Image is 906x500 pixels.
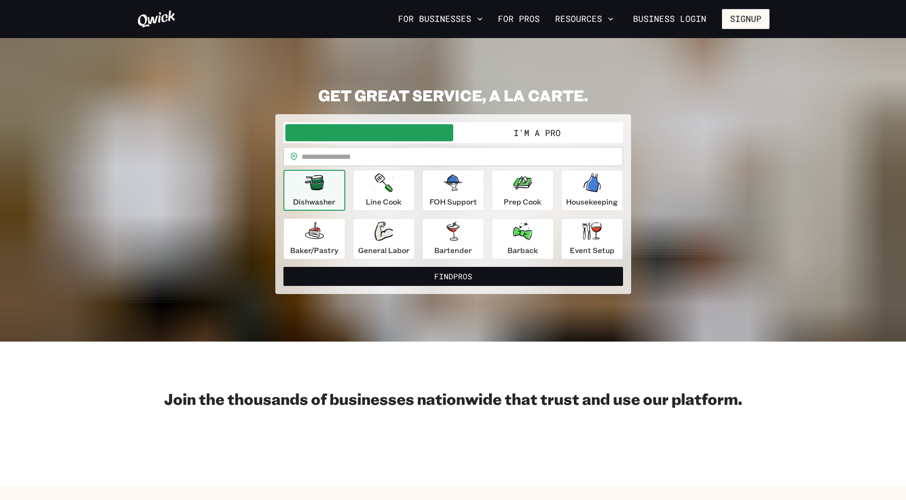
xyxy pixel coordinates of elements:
[492,218,554,259] button: Barback
[561,170,623,211] button: Housekeeping
[492,170,554,211] button: Prep Cook
[353,170,415,211] button: Line Cook
[570,245,614,256] p: Event Setup
[422,170,484,211] button: FOH Support
[561,218,623,259] button: Event Setup
[290,245,338,256] p: Baker/Pastry
[551,11,617,27] button: Resources
[358,245,409,256] p: General Labor
[283,218,345,259] button: Baker/Pastry
[566,196,618,207] p: Housekeeping
[283,267,623,286] button: FindPros
[722,9,770,29] button: Signup
[394,11,487,27] button: For Businesses
[293,196,335,207] p: Dishwasher
[434,245,472,256] p: Bartender
[429,196,477,207] p: FOH Support
[283,170,345,211] button: Dishwasher
[422,218,484,259] button: Bartender
[507,245,538,256] p: Barback
[285,124,453,141] button: I'm a Business
[366,196,401,207] p: Line Cook
[453,124,621,141] button: I'm a Pro
[353,218,415,259] button: General Labor
[137,389,770,408] h2: Join the thousands of businesses nationwide that trust and use our platform.
[494,11,544,27] a: For Pros
[504,196,541,207] p: Prep Cook
[625,9,714,29] a: Business Login
[275,86,631,105] h2: GET GREAT SERVICE, A LA CARTE.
